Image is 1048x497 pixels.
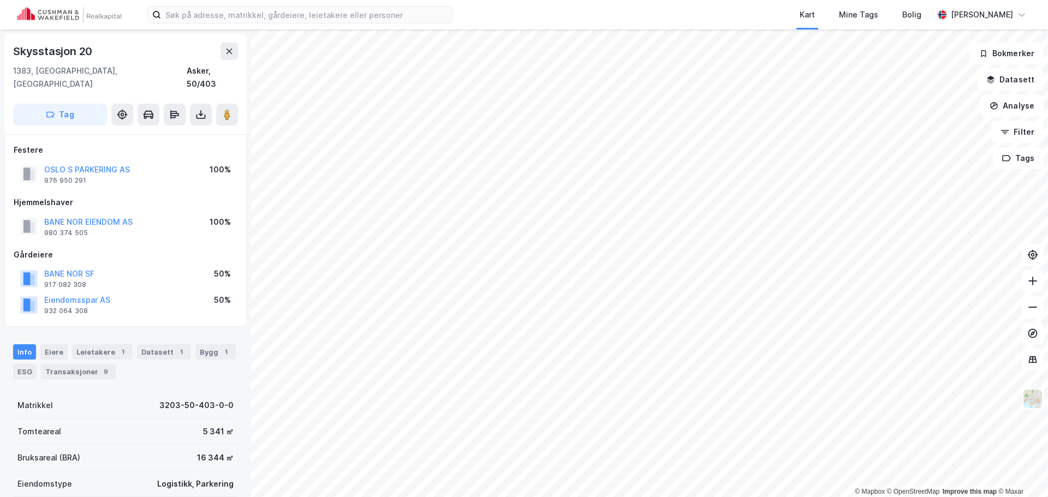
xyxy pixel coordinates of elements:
[137,344,191,360] div: Datasett
[197,451,234,464] div: 16 344 ㎡
[14,196,237,209] div: Hjemmelshaver
[159,399,234,412] div: 3203-50-403-0-0
[993,445,1048,497] iframe: Chat Widget
[187,64,238,91] div: Asker, 50/403
[13,43,94,60] div: Skysstasjon 20
[14,248,237,261] div: Gårdeiere
[951,8,1013,21] div: [PERSON_NAME]
[17,7,121,22] img: cushman-wakefield-realkapital-logo.202ea83816669bd177139c58696a8fa1.svg
[44,307,88,315] div: 932 064 308
[221,346,231,357] div: 1
[17,425,61,438] div: Tomteareal
[210,163,231,176] div: 100%
[176,346,187,357] div: 1
[13,104,107,125] button: Tag
[14,143,237,157] div: Festere
[13,344,36,360] div: Info
[214,294,231,307] div: 50%
[157,477,234,490] div: Logistikk, Parkering
[887,488,940,495] a: OpenStreetMap
[943,488,997,495] a: Improve this map
[72,344,133,360] div: Leietakere
[993,445,1048,497] div: Kontrollprogram for chat
[13,364,37,379] div: ESG
[161,7,452,23] input: Søk på adresse, matrikkel, gårdeiere, leietakere eller personer
[839,8,878,21] div: Mine Tags
[977,69,1044,91] button: Datasett
[1022,388,1043,409] img: Z
[195,344,236,360] div: Bygg
[980,95,1044,117] button: Analyse
[203,425,234,438] div: 5 341 ㎡
[41,364,116,379] div: Transaksjoner
[993,147,1044,169] button: Tags
[17,451,80,464] div: Bruksareal (BRA)
[117,346,128,357] div: 1
[210,215,231,229] div: 100%
[44,229,88,237] div: 980 374 505
[44,176,86,185] div: 976 950 291
[970,43,1044,64] button: Bokmerker
[44,280,86,289] div: 917 082 308
[17,399,53,412] div: Matrikkel
[902,8,921,21] div: Bolig
[800,8,815,21] div: Kart
[13,64,187,91] div: 1383, [GEOGRAPHIC_DATA], [GEOGRAPHIC_DATA]
[40,344,68,360] div: Eiere
[17,477,72,490] div: Eiendomstype
[214,267,231,280] div: 50%
[991,121,1044,143] button: Filter
[100,366,111,377] div: 9
[855,488,885,495] a: Mapbox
